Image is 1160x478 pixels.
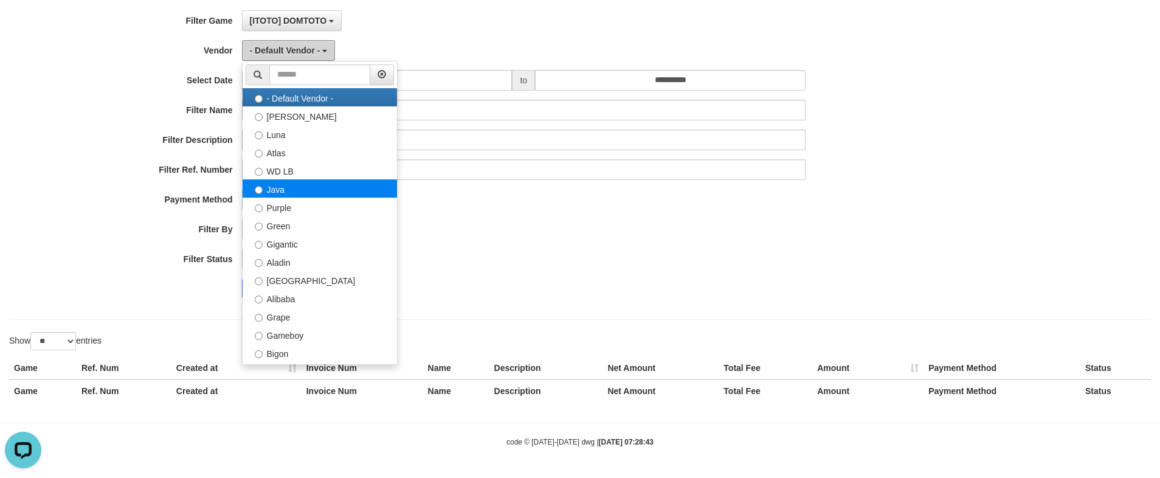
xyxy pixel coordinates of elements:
[243,307,397,325] label: Grape
[599,438,654,446] strong: [DATE] 07:28:43
[243,106,397,125] label: [PERSON_NAME]
[255,259,263,267] input: Aladin
[9,357,77,379] th: Game
[243,325,397,344] label: Gameboy
[77,357,171,379] th: Ref. Num
[302,379,423,402] th: Invoice Num
[255,350,263,358] input: Bigon
[602,379,719,402] th: Net Amount
[924,379,1080,402] th: Payment Method
[255,186,263,194] input: Java
[5,5,41,41] button: Open LiveChat chat widget
[1080,379,1151,402] th: Status
[512,70,535,91] span: to
[250,16,327,26] span: [ITOTO] DOMTOTO
[924,357,1080,379] th: Payment Method
[243,198,397,216] label: Purple
[812,357,924,379] th: Amount
[255,314,263,322] input: Grape
[243,234,397,252] label: Gigantic
[9,332,102,350] label: Show entries
[255,332,263,340] input: Gameboy
[243,216,397,234] label: Green
[243,252,397,271] label: Aladin
[243,271,397,289] label: [GEOGRAPHIC_DATA]
[719,379,812,402] th: Total Fee
[255,241,263,249] input: Gigantic
[30,332,76,350] select: Showentries
[489,379,603,402] th: Description
[255,150,263,158] input: Atlas
[243,88,397,106] label: - Default Vendor -
[812,379,924,402] th: Amount
[255,204,263,212] input: Purple
[242,10,342,31] button: [ITOTO] DOMTOTO
[255,296,263,303] input: Alibaba
[9,379,77,402] th: Game
[242,40,336,61] button: - Default Vendor -
[1080,357,1151,379] th: Status
[255,95,263,103] input: - Default Vendor -
[255,113,263,121] input: [PERSON_NAME]
[243,125,397,143] label: Luna
[171,357,302,379] th: Created at
[171,379,302,402] th: Created at
[243,161,397,179] label: WD LB
[77,379,171,402] th: Ref. Num
[719,357,812,379] th: Total Fee
[255,223,263,230] input: Green
[255,131,263,139] input: Luna
[243,289,397,307] label: Alibaba
[243,179,397,198] label: Java
[423,379,489,402] th: Name
[255,168,263,176] input: WD LB
[423,357,489,379] th: Name
[506,438,654,446] small: code © [DATE]-[DATE] dwg |
[602,357,719,379] th: Net Amount
[489,357,603,379] th: Description
[250,46,320,55] span: - Default Vendor -
[243,143,397,161] label: Atlas
[243,362,397,380] label: Allstar
[302,357,423,379] th: Invoice Num
[255,277,263,285] input: [GEOGRAPHIC_DATA]
[243,344,397,362] label: Bigon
